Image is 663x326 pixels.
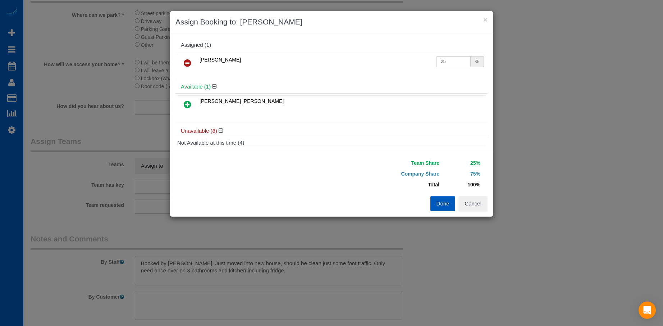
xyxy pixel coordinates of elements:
td: 25% [441,158,482,168]
span: [PERSON_NAME] [200,57,241,63]
h3: Assign Booking to: [PERSON_NAME] [175,17,488,27]
span: [PERSON_NAME] [PERSON_NAME] [200,98,284,104]
button: Done [430,196,456,211]
div: % [471,56,484,67]
td: Team Share [337,158,441,168]
button: × [483,16,488,23]
div: Assigned (1) [181,42,482,48]
td: 100% [441,179,482,190]
div: Open Intercom Messenger [639,302,656,319]
h4: Not Available at this time (4) [177,140,486,146]
h4: Available (1) [181,84,482,90]
td: 75% [441,168,482,179]
button: Cancel [458,196,488,211]
td: Total [337,179,441,190]
td: Company Share [337,168,441,179]
h4: Unavailable (8) [181,128,482,134]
